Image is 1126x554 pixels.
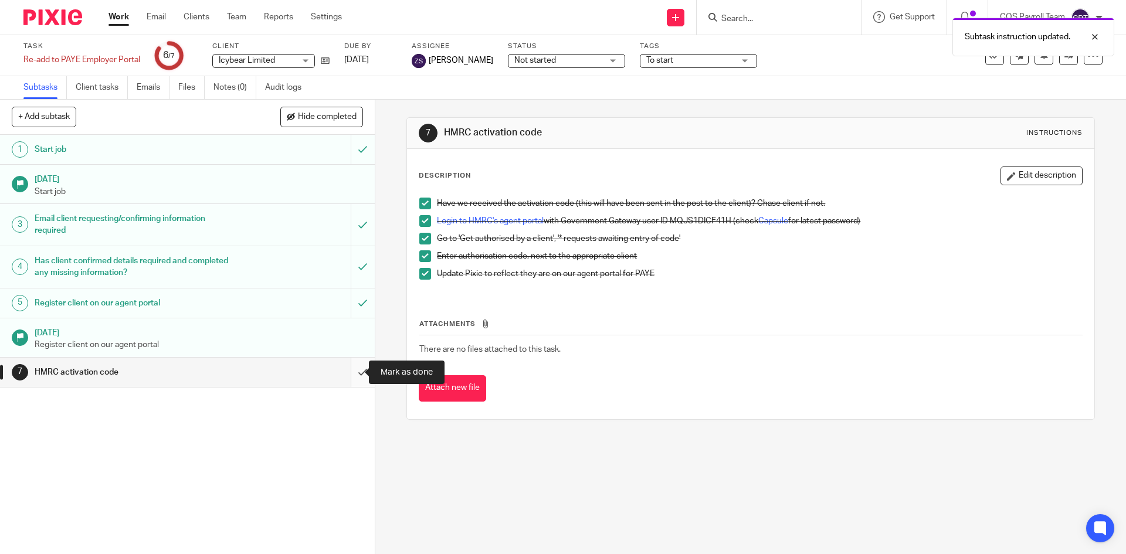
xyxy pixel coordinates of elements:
[1071,8,1090,27] img: svg%3E
[219,56,275,64] span: Icybear Limited
[212,42,330,51] label: Client
[12,216,28,233] div: 3
[23,54,140,66] div: Re-add to PAYE Employer Portal
[419,171,471,181] p: Description
[213,76,256,99] a: Notes (0)
[437,233,1081,244] p: Go to 'Get authorised by a client', '* requests awaiting entry of code'
[311,11,342,23] a: Settings
[35,186,363,198] p: Start job
[965,31,1070,43] p: Subtask instruction updated.
[35,252,238,282] h1: Has client confirmed details required and completed any missing information?
[12,364,28,380] div: 7
[646,56,673,64] span: To start
[1000,166,1083,185] button: Edit description
[265,76,310,99] a: Audit logs
[35,294,238,312] h1: Register client on our agent portal
[163,49,175,62] div: 6
[429,55,493,66] span: [PERSON_NAME]
[412,54,426,68] img: svg%3E
[227,11,246,23] a: Team
[23,9,82,25] img: Pixie
[444,127,776,139] h1: HMRC activation code
[437,268,1081,280] p: Update Pixie to reflect they are on our agent portal for PAYE
[437,217,544,225] a: Login to HMRC's agent portal
[437,250,1081,262] p: Enter authorisation code, next to the appropriate client
[35,141,238,158] h1: Start job
[76,76,128,99] a: Client tasks
[178,76,205,99] a: Files
[1026,128,1083,138] div: Instructions
[184,11,209,23] a: Clients
[344,42,397,51] label: Due by
[12,295,28,311] div: 5
[12,107,76,127] button: + Add subtask
[168,53,175,59] small: /7
[35,339,363,351] p: Register client on our agent portal
[437,215,1081,227] p: with Government Gateway user ID MQJS1DICF41H (check for latest password)
[108,11,129,23] a: Work
[514,56,556,64] span: Not started
[419,124,437,142] div: 7
[264,11,293,23] a: Reports
[12,259,28,275] div: 4
[280,107,363,127] button: Hide completed
[344,56,369,64] span: [DATE]
[35,363,238,381] h1: HMRC activation code
[419,321,476,327] span: Attachments
[12,141,28,158] div: 1
[23,42,140,51] label: Task
[412,42,493,51] label: Assignee
[137,76,169,99] a: Emails
[758,217,788,225] a: Capsule
[437,198,1081,209] p: Have we received the activation code (this will have been sent in the post to the client)? Chase ...
[35,171,363,185] h1: [DATE]
[419,375,486,402] button: Attach new file
[419,345,561,354] span: There are no files attached to this task.
[23,76,67,99] a: Subtasks
[508,42,625,51] label: Status
[35,324,363,339] h1: [DATE]
[147,11,166,23] a: Email
[298,113,357,122] span: Hide completed
[35,210,238,240] h1: Email client requesting/confirming information required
